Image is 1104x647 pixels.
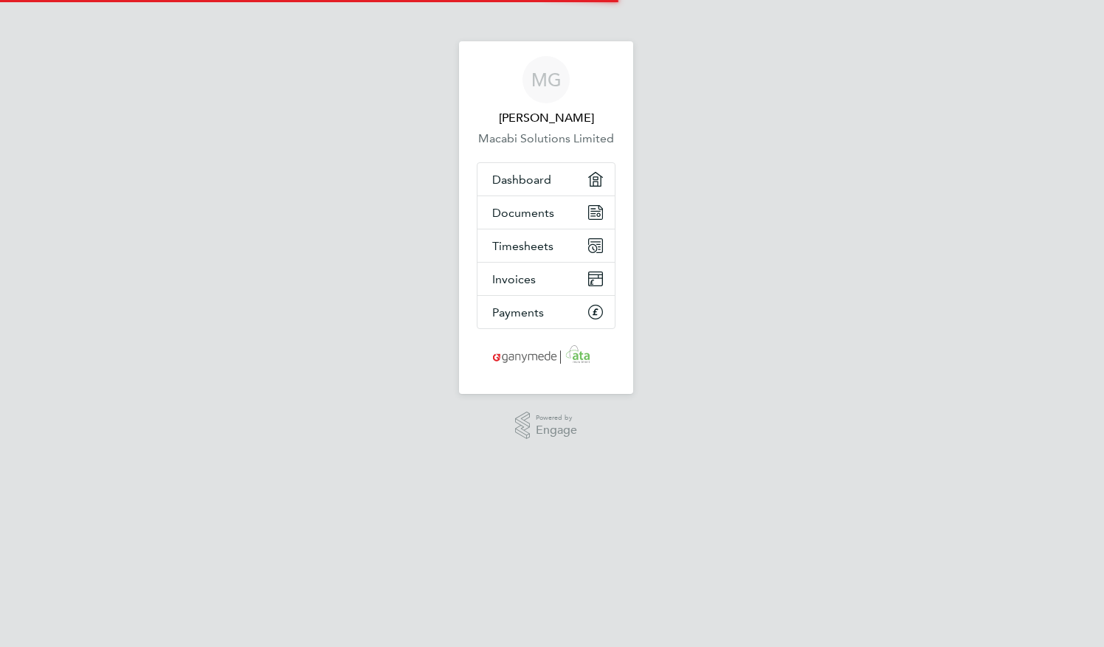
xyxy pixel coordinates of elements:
a: Dashboard [477,163,615,196]
span: Timesheets [492,239,553,253]
a: Macabi Solutions Limited [477,130,615,148]
span: Payments [492,305,544,319]
a: MG[PERSON_NAME] [477,56,615,127]
nav: Main navigation [459,41,633,394]
span: Macvern Gunda [477,109,615,127]
img: ganymedesolutions-logo-retina.png [489,344,604,367]
a: Powered byEngage [515,412,578,440]
a: Go to home page [477,344,615,367]
a: Documents [477,196,615,229]
span: Powered by [536,412,577,424]
span: Documents [492,206,554,220]
span: MG [531,70,562,89]
span: Invoices [492,272,536,286]
span: Engage [536,424,577,437]
a: Invoices [477,263,615,295]
a: Timesheets [477,229,615,262]
span: Dashboard [492,173,551,187]
a: Payments [477,296,615,328]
